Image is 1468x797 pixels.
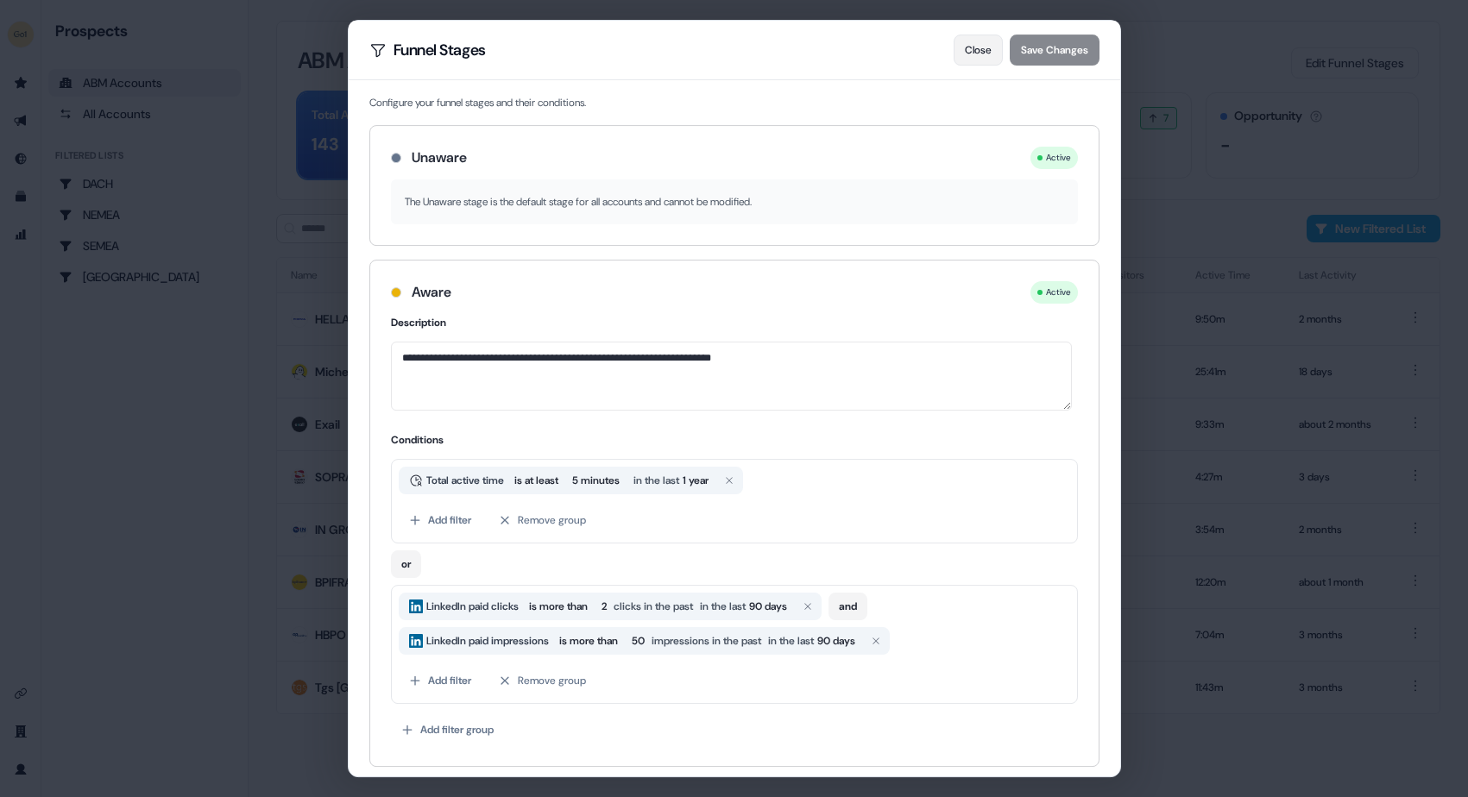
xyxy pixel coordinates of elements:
button: Remove group [488,505,596,536]
span: impressions in the past [652,632,761,650]
span: in the last [633,472,683,489]
span: 2 [602,598,607,615]
span: LinkedIn paid clicks [423,598,522,615]
span: Total active time [423,472,507,489]
span: Active [1046,285,1071,300]
h4: Description [391,314,1078,331]
h3: Aware [412,282,451,303]
h4: Conditions [391,431,1078,449]
span: LinkedIn paid impressions [423,632,552,650]
button: Add filter group [391,714,504,745]
button: Add filter [399,505,482,536]
h3: Unaware [412,147,467,168]
span: 5 minutes [572,472,620,489]
button: Close [954,35,1003,66]
button: Remove group [488,665,596,696]
h2: Funnel Stages [369,41,486,59]
button: and [829,593,867,620]
span: in the last [700,598,746,615]
span: in the last [768,632,814,650]
p: Configure your funnel stages and their conditions. [369,94,1099,111]
p: The Unaware stage is the default stage for all accounts and cannot be modified. [405,193,1064,210]
span: 50 [632,632,645,650]
span: Active [1046,150,1071,166]
span: clicks in the past [614,598,693,615]
button: or [391,550,421,578]
button: Add filter [399,665,482,696]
